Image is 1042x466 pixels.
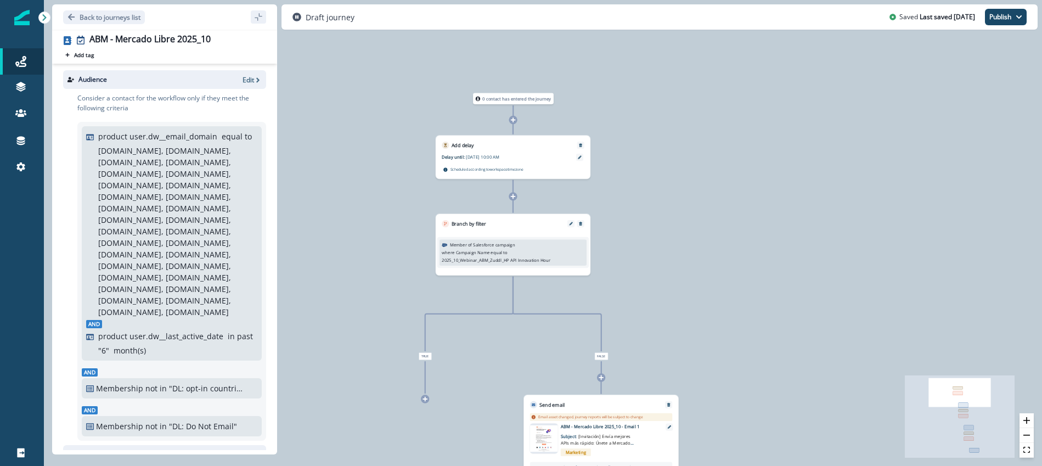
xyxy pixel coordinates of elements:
g: Edge from f61e5986-1f18-483d-ac97-2d8ef955f49a to node-edge-label6ec02dc7-19eb-4199-9fff-c0d1bdd0... [513,277,601,351]
p: Member of Salesforce campaign [450,242,515,249]
p: 0 contact has entered the journey [482,96,551,102]
p: equal to [222,131,252,142]
p: Draft journey [306,12,354,23]
p: where [442,249,454,256]
p: ABM - Mercado Libre 2025_10 - Email 1 [561,424,657,430]
p: Audience [78,75,107,85]
span: False [594,352,608,360]
p: not in [145,420,167,432]
p: product user.dw__email_domain [98,131,217,142]
button: Go back [63,10,145,24]
button: Publish [985,9,1027,25]
p: Delay until: [442,154,466,160]
span: And [86,320,102,328]
div: Branch by filterEditRemoveMember of Salesforce campaignwhereCampaign Nameequal to2025_10_Webinar_... [436,214,591,276]
div: 0 contact has entered the journey [455,93,571,104]
p: product user.dw__last_active_date [98,330,223,342]
p: Subject: [561,430,636,446]
p: Scheduled according to workspace timezone [450,166,523,172]
p: month(s) [114,345,146,356]
span: And [82,368,98,377]
button: Edit [566,222,576,226]
p: Saved [899,12,918,22]
p: Exit criteria [78,450,113,459]
p: Membership [96,383,143,394]
g: Edge from f61e5986-1f18-483d-ac97-2d8ef955f49a to node-edge-label5b886b28-5fc5-4283-8dba-ff94412f... [425,277,513,351]
button: zoom out [1020,428,1034,443]
button: Edit [243,75,262,85]
p: [DOMAIN_NAME], [DOMAIN_NAME], [DOMAIN_NAME], [DOMAIN_NAME], [DOMAIN_NAME], [DOMAIN_NAME], [DOMAIN... [98,145,255,318]
img: email asset unavailable [530,425,558,452]
img: Inflection [14,10,30,25]
p: Last saved [DATE] [920,12,975,22]
span: [Invitación] Envía mejores APIs más rápido: Únete a Mercado Libre + Postman API Innovation Hour -... [561,434,635,458]
button: Remove [576,222,585,226]
p: "DL: opt-in countries + country = blank" [169,383,243,394]
p: [DATE] 10:00 AM [466,154,541,160]
p: Campaign Name [456,249,490,256]
span: And [82,406,98,414]
p: Consider a contact for the workflow only if they meet the following criteria [77,93,266,113]
p: Membership [96,420,143,432]
p: "DL: Do Not Email" [169,420,243,432]
p: Edit [243,75,254,85]
button: fit view [1020,443,1034,458]
p: Email asset changed, journey reports will be subject to change [538,414,643,420]
p: Add delay [452,142,474,149]
div: False [543,352,659,360]
button: Remove [664,403,674,407]
p: " 6 " [98,345,109,356]
div: Add delayRemoveDelay until:[DATE] 10:00 AMScheduled according toworkspacetimezone [436,136,591,179]
p: Send email [539,401,565,408]
p: Branch by filter [452,220,486,227]
button: zoom in [1020,413,1034,428]
span: True [419,352,432,360]
p: equal to [491,249,507,256]
p: in past [228,330,253,342]
p: not in [145,383,167,394]
p: 2025_10_Webinar_ABM_Zuddl_HP API Innovation Hour [442,257,550,263]
p: Add tag [74,52,94,58]
div: True [367,352,483,360]
span: Marketing [561,448,591,456]
button: Remove [576,143,585,148]
button: sidebar collapse toggle [251,10,266,24]
div: ABM - Mercado Libre 2025_10 [89,34,211,46]
p: Back to journeys list [80,13,140,22]
button: Add tag [63,50,96,59]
